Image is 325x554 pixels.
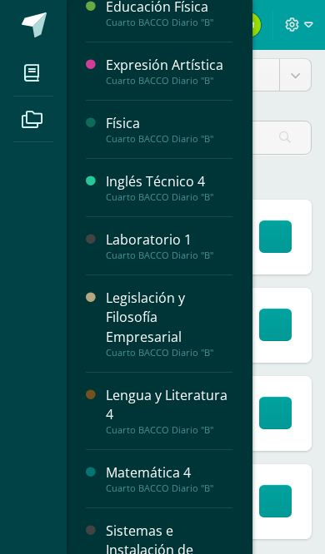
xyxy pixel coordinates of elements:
[106,230,232,261] a: Laboratorio 1Cuarto BACCO Diario "B"
[106,133,232,145] div: Cuarto BACCO Diario "B"
[106,463,232,482] div: Matemática 4
[106,114,232,145] a: FísicaCuarto BACCO Diario "B"
[106,250,232,261] div: Cuarto BACCO Diario "B"
[106,172,232,191] div: Inglés Técnico 4
[106,114,232,133] div: Física
[106,463,232,494] a: Matemática 4Cuarto BACCO Diario "B"
[106,56,232,75] div: Expresión Artística
[106,386,232,436] a: Lengua y Literatura 4Cuarto BACCO Diario "B"
[106,424,232,436] div: Cuarto BACCO Diario "B"
[106,386,232,424] div: Lengua y Literatura 4
[106,482,232,494] div: Cuarto BACCO Diario "B"
[106,75,232,87] div: Cuarto BACCO Diario "B"
[106,17,232,28] div: Cuarto BACCO Diario "B"
[106,347,232,359] div: Cuarto BACCO Diario "B"
[106,191,232,203] div: Cuarto BACCO Diario "B"
[106,289,232,346] div: Legislación y Filosofía Empresarial
[106,56,232,87] a: Expresión ArtísticaCuarto BACCO Diario "B"
[106,289,232,358] a: Legislación y Filosofía EmpresarialCuarto BACCO Diario "B"
[106,172,232,203] a: Inglés Técnico 4Cuarto BACCO Diario "B"
[106,230,232,250] div: Laboratorio 1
